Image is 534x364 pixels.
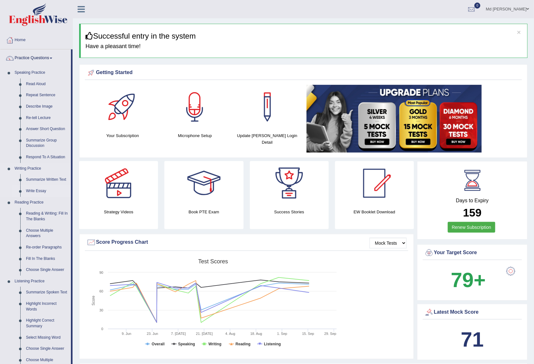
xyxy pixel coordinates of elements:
[424,198,520,204] h4: Days to Expiry
[424,308,520,317] div: Latest Mock Score
[23,101,71,112] a: Describe Image
[12,276,71,287] a: Listening Practice
[178,342,195,346] tspan: Speaking
[86,43,523,50] h4: Have a pleasant time!
[236,342,251,346] tspan: Reading
[12,163,71,174] a: Writing Practice
[335,209,414,215] h4: EW Booklet Download
[79,209,158,215] h4: Strategy Videos
[198,258,228,265] tspan: Test scores
[208,342,221,346] tspan: Writing
[23,315,71,332] a: Highlight Correct Summary
[461,328,484,351] b: 71
[474,3,481,9] span: 0
[91,296,96,306] tspan: Score
[451,268,486,292] b: 79+
[86,238,407,247] div: Score Progress Chart
[23,253,71,265] a: Fill In The Blanks
[250,209,329,215] h4: Success Stories
[147,332,158,336] tspan: 23. Jun
[23,343,71,355] a: Choose Single Answer
[99,289,103,293] text: 60
[23,225,71,242] a: Choose Multiple Answers
[307,85,482,153] img: small5.jpg
[234,132,300,146] h4: Update [PERSON_NAME] Login Detail
[23,112,71,124] a: Re-tell Lecture
[152,342,165,346] tspan: Overall
[23,332,71,343] a: Select Missing Word
[448,222,496,233] a: Renew Subscription
[99,271,103,274] text: 90
[86,68,520,78] div: Getting Started
[101,327,103,331] text: 0
[264,342,281,346] tspan: Listening
[23,208,71,225] a: Reading & Writing: Fill In The Blanks
[171,332,186,336] tspan: 7. [DATE]
[23,264,71,276] a: Choose Single Answer
[162,132,228,139] h4: Microphone Setup
[12,197,71,208] a: Reading Practice
[23,90,71,101] a: Repeat Sentence
[0,31,73,47] a: Home
[424,248,520,258] div: Your Target Score
[324,332,336,336] tspan: 29. Sep
[277,332,287,336] tspan: 1. Sep
[463,206,481,219] b: 159
[302,332,314,336] tspan: 15. Sep
[23,123,71,135] a: Answer Short Question
[23,174,71,185] a: Summarize Written Text
[251,332,262,336] tspan: 18. Aug
[226,332,235,336] tspan: 4. Aug
[23,135,71,152] a: Summarize Group Discussion
[23,242,71,253] a: Re-order Paragraphs
[23,298,71,315] a: Highlight Incorrect Words
[86,32,523,40] h3: Successful entry in the system
[12,67,71,78] a: Speaking Practice
[23,78,71,90] a: Read Aloud
[23,185,71,197] a: Write Essay
[99,308,103,312] text: 30
[0,49,71,65] a: Practice Questions
[517,29,521,35] button: ×
[164,209,243,215] h4: Book PTE Exam
[90,132,156,139] h4: Your Subscription
[23,152,71,163] a: Respond To A Situation
[122,332,131,336] tspan: 9. Jun
[196,332,213,336] tspan: 21. [DATE]
[23,287,71,298] a: Summarize Spoken Text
